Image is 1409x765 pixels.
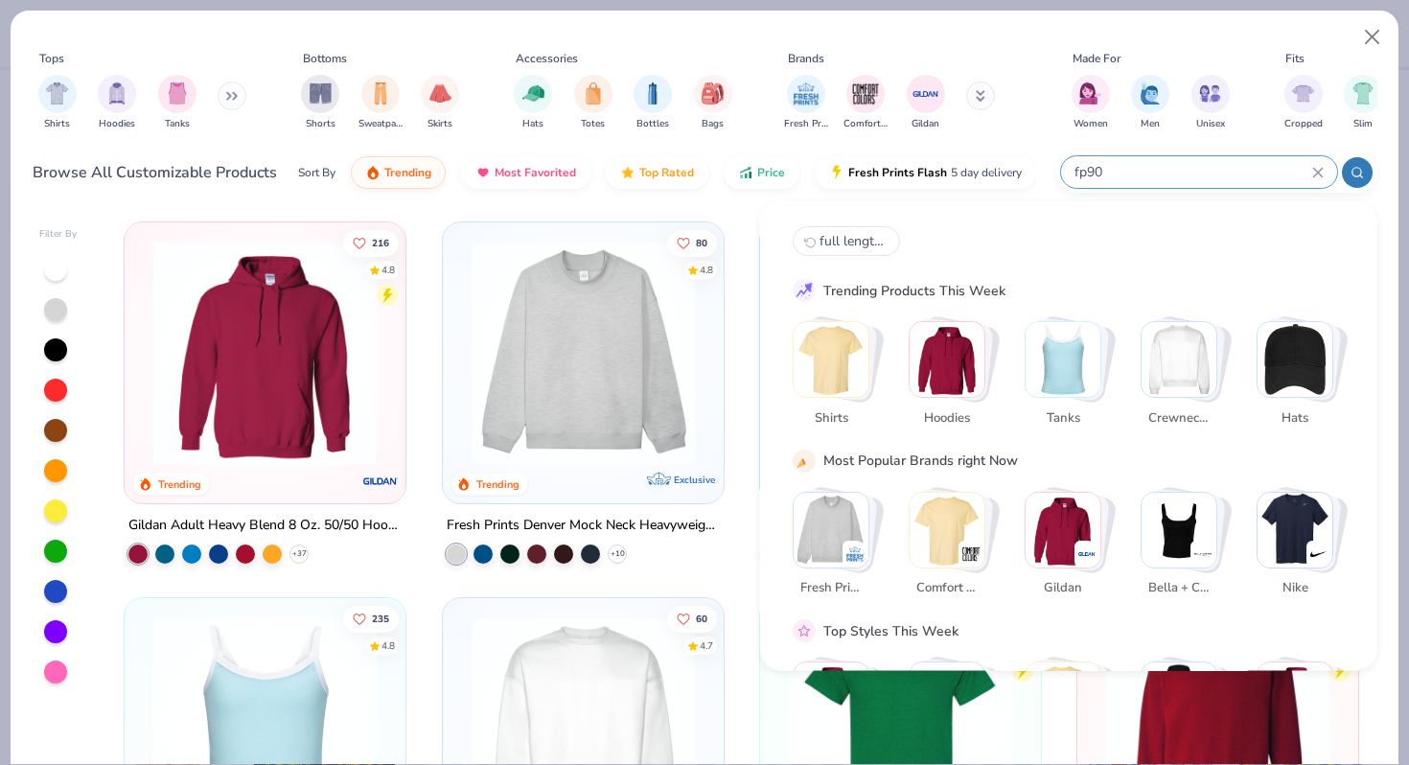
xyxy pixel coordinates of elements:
[358,117,403,131] span: Sweatpants
[1026,492,1100,567] img: Gildan
[1142,662,1216,737] img: Preppy
[1142,322,1216,397] img: Crewnecks
[301,75,339,131] button: filter button
[1141,321,1229,435] button: Stack Card Button Crewnecks
[298,164,335,181] div: Sort By
[757,165,785,180] span: Price
[39,227,78,242] div: Filter By
[642,82,663,104] img: Bottles Image
[343,606,399,633] button: Like
[610,548,624,560] span: + 10
[912,80,940,108] img: Gildan Image
[694,75,732,131] div: filter for Bags
[799,408,862,428] span: Shirts
[581,117,605,131] span: Totes
[427,117,452,131] span: Skirts
[794,492,868,567] img: Fresh Prints
[144,242,386,465] img: 01756b78-01f6-4cc6-8d8a-3c30c1a0c8ac
[522,82,544,104] img: Hats Image
[784,75,828,131] button: filter button
[1140,82,1161,104] img: Men Image
[1353,117,1373,131] span: Slim
[792,80,820,108] img: Fresh Prints Image
[303,50,347,67] div: Bottoms
[699,639,712,654] div: 4.7
[1074,117,1108,131] span: Women
[514,75,552,131] button: filter button
[574,75,612,131] div: filter for Totes
[1199,82,1221,104] img: Unisex Image
[1309,544,1328,563] img: Nike
[784,75,828,131] div: filter for Fresh Prints
[699,263,712,277] div: 4.8
[620,165,635,180] img: TopRated.gif
[44,117,70,131] span: Shirts
[788,50,824,67] div: Brands
[351,156,446,189] button: Trending
[1292,82,1314,104] img: Cropped Image
[370,82,391,104] img: Sweatpants Image
[1344,75,1382,131] button: filter button
[310,82,332,104] img: Shorts Image
[796,282,813,299] img: trend_line.gif
[461,156,590,189] button: Most Favorited
[381,263,395,277] div: 4.8
[362,462,401,500] img: Gildan logo
[1131,75,1169,131] div: filter for Men
[666,229,716,256] button: Like
[429,82,451,104] img: Skirts Image
[704,242,947,465] img: a90f7c54-8796-4cb2-9d6e-4e9644cfe0fe
[522,117,543,131] span: Hats
[372,614,389,624] span: 235
[128,514,402,538] div: Gildan Adult Heavy Blend 8 Oz. 50/50 Hooded Sweatshirt
[724,156,799,189] button: Price
[915,579,978,598] span: Comfort Colors
[636,117,669,131] span: Bottles
[1073,50,1120,67] div: Made For
[301,75,339,131] div: filter for Shorts
[1025,491,1113,605] button: Stack Card Button Gildan
[1131,75,1169,131] button: filter button
[1026,322,1100,397] img: Tanks
[421,75,459,131] button: filter button
[843,75,888,131] button: filter button
[462,242,704,465] img: f5d85501-0dbb-4ee4-b115-c08fa3845d83
[1147,579,1210,598] span: Bella + Canvas
[1072,75,1110,131] div: filter for Women
[1284,75,1323,131] button: filter button
[514,75,552,131] div: filter for Hats
[365,165,381,180] img: trending.gif
[915,408,978,428] span: Hoodies
[820,232,889,250] span: full length tee
[1344,75,1382,131] div: filter for Slim
[796,622,813,639] img: pink_star.gif
[167,82,188,104] img: Tanks Image
[98,75,136,131] div: filter for Hoodies
[1196,117,1225,131] span: Unisex
[674,474,715,486] span: Exclusive
[910,492,984,567] img: Comfort Colors
[358,75,403,131] button: filter button
[796,452,813,469] img: party_popper.gif
[912,117,939,131] span: Gildan
[1284,117,1323,131] span: Cropped
[909,491,997,605] button: Stack Card Button Comfort Colors
[702,117,724,131] span: Bags
[1354,19,1391,56] button: Close
[845,544,865,563] img: Fresh Prints
[794,662,868,737] img: Classic
[829,165,844,180] img: flash.gif
[372,238,389,247] span: 216
[843,75,888,131] div: filter for Comfort Colors
[1025,321,1113,435] button: Stack Card Button Tanks
[574,75,612,131] button: filter button
[516,50,578,67] div: Accessories
[343,229,399,256] button: Like
[1193,544,1213,563] img: Bella + Canvas
[583,82,604,104] img: Totes Image
[823,451,1018,471] div: Most Popular Brands right Now
[306,117,335,131] span: Shorts
[793,226,900,256] button: full length tee0
[666,606,716,633] button: Like
[1352,82,1374,104] img: Slim Image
